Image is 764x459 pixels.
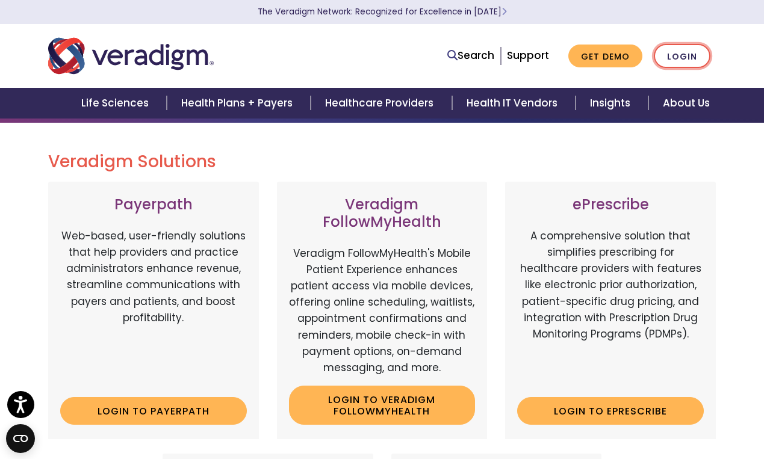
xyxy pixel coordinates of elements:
a: Login to Veradigm FollowMyHealth [289,386,476,425]
a: Login [654,44,710,69]
p: Veradigm FollowMyHealth's Mobile Patient Experience enhances patient access via mobile devices, o... [289,245,476,377]
a: The Veradigm Network: Recognized for Excellence in [DATE]Learn More [258,6,507,17]
img: Veradigm logo [48,36,214,76]
a: Health Plans + Payers [167,88,311,119]
h3: Veradigm FollowMyHealth [289,196,476,231]
a: Support [507,48,549,63]
a: Life Sciences [67,88,167,119]
a: Insights [576,88,648,119]
a: About Us [648,88,724,119]
p: A comprehensive solution that simplifies prescribing for healthcare providers with features like ... [517,228,704,387]
span: Learn More [502,6,507,17]
h2: Veradigm Solutions [48,152,716,172]
h3: Payerpath [60,196,247,214]
a: Search [447,48,494,64]
a: Health IT Vendors [452,88,576,119]
button: Open CMP widget [6,424,35,453]
h3: ePrescribe [517,196,704,214]
a: Healthcare Providers [311,88,452,119]
a: Login to Payerpath [60,397,247,425]
a: Get Demo [568,45,642,68]
p: Web-based, user-friendly solutions that help providers and practice administrators enhance revenu... [60,228,247,387]
a: Login to ePrescribe [517,397,704,425]
iframe: Drift Chat Widget [533,384,750,445]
